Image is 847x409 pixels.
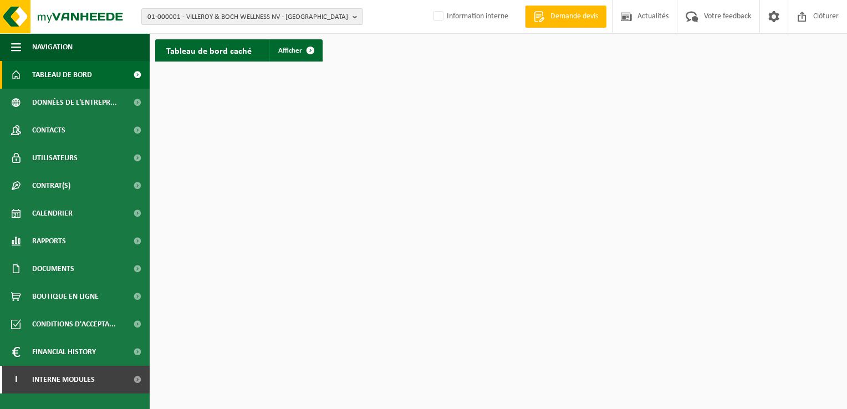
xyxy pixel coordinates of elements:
[431,8,508,25] label: Information interne
[32,144,78,172] span: Utilisateurs
[32,116,65,144] span: Contacts
[32,172,70,200] span: Contrat(s)
[269,39,322,62] a: Afficher
[32,33,73,61] span: Navigation
[32,283,99,310] span: Boutique en ligne
[11,366,21,393] span: I
[32,89,117,116] span: Données de l'entrepr...
[147,9,348,25] span: 01-000001 - VILLEROY & BOCH WELLNESS NV - [GEOGRAPHIC_DATA]
[548,11,601,22] span: Demande devis
[32,227,66,255] span: Rapports
[278,47,302,54] span: Afficher
[32,61,92,89] span: Tableau de bord
[141,8,363,25] button: 01-000001 - VILLEROY & BOCH WELLNESS NV - [GEOGRAPHIC_DATA]
[32,310,116,338] span: Conditions d'accepta...
[155,39,263,61] h2: Tableau de bord caché
[32,366,95,393] span: Interne modules
[32,255,74,283] span: Documents
[32,338,96,366] span: Financial History
[525,6,606,28] a: Demande devis
[32,200,73,227] span: Calendrier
